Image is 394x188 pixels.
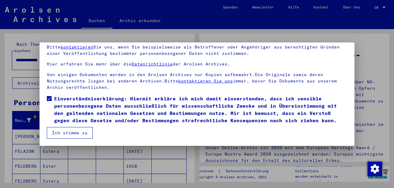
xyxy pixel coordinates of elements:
p: Hier erfahren Sie mehr über die der Arolsen Archives. [47,61,347,67]
p: Von einigen Dokumenten werden in den Arolsen Archives nur Kopien aufbewahrt.Die Originale sowie d... [47,72,347,91]
span: Einverständniserklärung: Hiermit erkläre ich mich damit einverstanden, dass ich sensible personen... [54,95,347,124]
a: Datenrichtlinie [132,61,173,67]
button: Ich stimme zu [47,127,93,139]
p: Bitte Sie uns, wenn Sie beispielsweise als Betroffener oder Angehöriger aus berechtigten Gründen ... [47,44,347,57]
img: Zustimmung ändern [368,162,382,176]
a: kontaktieren Sie uns [178,78,233,84]
a: kontaktieren [60,44,93,50]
